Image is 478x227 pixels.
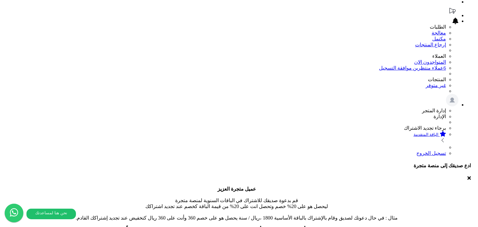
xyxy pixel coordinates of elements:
li: الإدارة [2,113,446,119]
a: معالجة [2,30,446,36]
b: عميل متجرة العزيز [218,186,256,192]
li: العملاء [2,53,446,59]
li: الطلبات [2,24,446,30]
a: تسجيل الخروج [416,151,446,156]
small: الباقة المتقدمة [414,132,438,137]
a: غير متوفر [426,83,446,88]
li: برجاء تجديد الاشتراك [2,125,446,131]
a: 6عملاء منتظرين موافقة التسجيل [379,65,446,71]
a: تحديثات المنصة [446,13,458,18]
a: الباقة المتقدمة [2,131,446,145]
a: المتواجدون الان [414,59,446,65]
span: إدارة المتجر [422,108,446,113]
li: المنتجات [2,76,446,82]
a: إرجاع المنتجات [415,42,446,47]
h4: ادع صديقك إلى منصة متجرة [2,163,471,169]
a: مكتمل [432,36,446,41]
span: 6 [443,65,446,71]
